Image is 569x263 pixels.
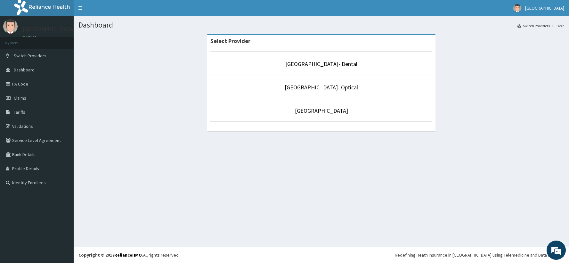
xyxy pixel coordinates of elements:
[22,35,38,39] a: Online
[285,84,358,91] a: [GEOGRAPHIC_DATA]- Optical
[78,252,143,258] strong: Copyright © 2017 .
[525,5,564,11] span: [GEOGRAPHIC_DATA]
[74,247,569,263] footer: All rights reserved.
[22,26,75,32] p: [GEOGRAPHIC_DATA]
[550,23,564,29] li: Here
[295,107,348,114] a: [GEOGRAPHIC_DATA]
[517,23,550,29] a: Switch Providers
[285,60,357,68] a: [GEOGRAPHIC_DATA]- Dental
[14,109,25,115] span: Tariffs
[513,4,521,12] img: User Image
[14,67,35,73] span: Dashboard
[78,21,564,29] h1: Dashboard
[14,95,26,101] span: Claims
[3,19,18,34] img: User Image
[14,53,46,59] span: Switch Providers
[114,252,142,258] a: RelianceHMO
[210,37,250,45] strong: Select Provider
[395,252,564,258] div: Redefining Heath Insurance in [GEOGRAPHIC_DATA] using Telemedicine and Data Science!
